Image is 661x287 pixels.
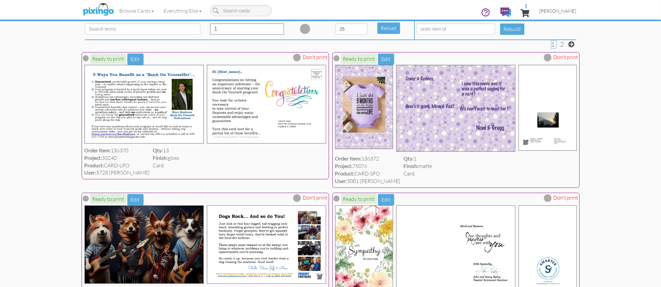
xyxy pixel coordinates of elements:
[335,155,401,162] div: 136372
[335,170,355,176] strong: Product:
[560,40,564,48] span: 2
[404,155,432,162] div: 1
[81,2,116,18] img: pixingo logo
[341,53,377,64] span: Ready to print
[540,8,576,14] span: [PERSON_NAME]
[303,53,328,61] span: Don't print
[85,23,200,35] input: Search terms
[335,178,347,184] strong: User:
[335,65,393,149] img: 136076-1-1758565956177-4d7058db079dced9-qa.jpg
[535,3,581,19] a: [PERSON_NAME]
[85,155,102,161] strong: Project:
[519,65,577,151] img: 136076-3-1758565956177-4d7058db079dced9-qa.jpg
[500,23,525,35] button: Rebuild
[127,53,144,65] button: Edit
[396,65,515,152] img: 136076-2-1758565956177-4d7058db079dced9-qa.jpg
[521,3,530,22] a: 1
[404,170,432,177] div: Card
[90,194,126,204] span: Ready to print
[335,170,401,177] div: CARD-SFO
[207,205,326,284] img: 136362-2-1759433471872-66eb037cc76f5bbc-qa.jpg
[378,53,394,65] button: Edit
[335,163,353,169] strong: Project:
[500,8,511,17] img: comments.svg
[153,154,180,162] div: gloss
[85,162,150,169] div: CARD-LPO
[210,5,272,16] input: Search cards
[335,177,401,185] div: 5081 [PERSON_NAME]
[90,53,126,64] span: Ready to print
[335,155,362,161] strong: Order Item:
[159,3,207,19] a: Everything Else
[85,169,150,176] div: 5728 [PERSON_NAME]
[85,162,104,168] strong: Product:
[341,194,377,204] span: Ready to print
[85,147,150,154] div: 136370
[153,147,163,153] strong: Qty:
[85,65,204,143] img: 124496-1-1733162782435-e15a33bc604108dc-qa.jpg
[115,3,159,19] a: Browse Cards
[153,155,168,161] strong: Finish:
[554,53,578,61] span: Don't print
[404,163,419,169] strong: Finish:
[404,155,414,161] strong: Qty:
[335,162,401,170] div: 75076
[404,162,432,170] div: matte
[554,194,578,202] span: Don't print
[85,169,97,175] strong: User:
[417,23,495,35] input: order item id
[378,194,394,205] button: Edit
[153,147,180,154] div: 13
[127,194,144,205] button: Edit
[207,65,326,143] img: 124496-2-1733162782435-e15a33bc604108dc-qa.jpg
[551,40,555,48] span: 1
[85,147,111,153] strong: Order Item:
[525,3,528,9] span: 1
[303,194,328,202] span: Don't print
[85,154,150,162] div: 33240
[85,205,204,284] img: 136362-1-1759433471872-66eb037cc76f5bbc-qa.jpg
[377,23,400,34] button: Reload
[153,162,180,169] div: Card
